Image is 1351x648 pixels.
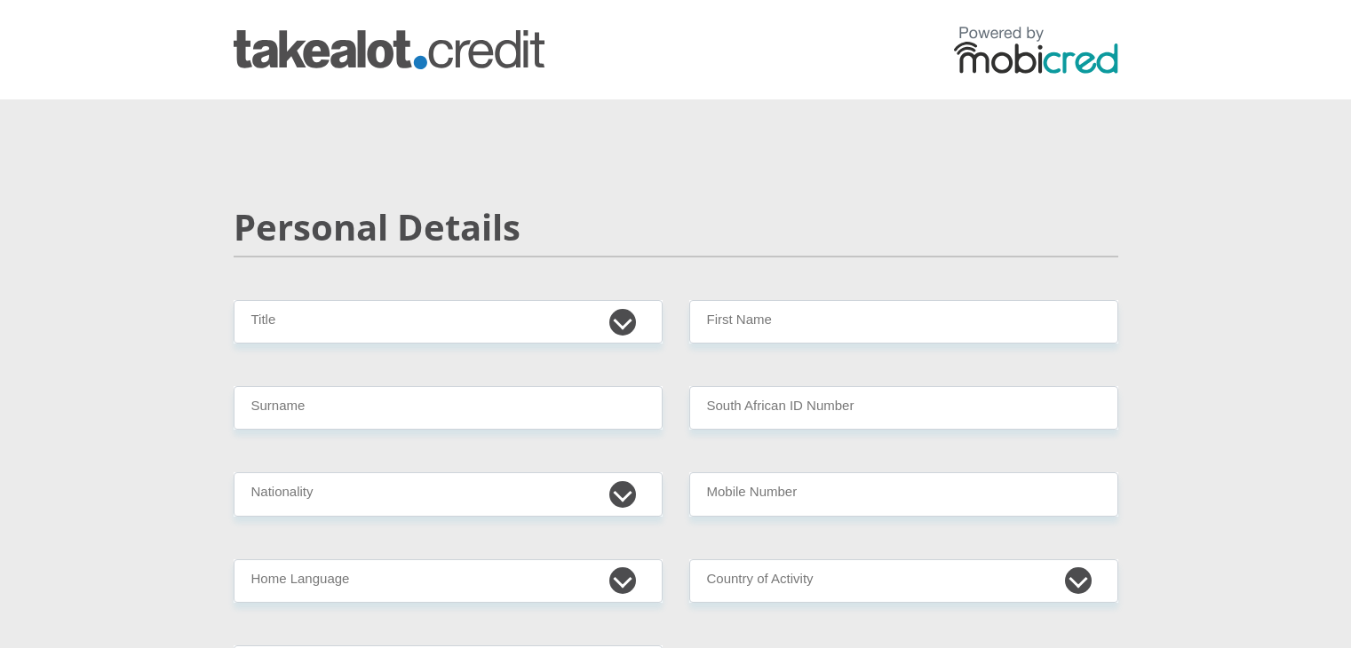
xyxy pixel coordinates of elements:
[234,206,1118,249] h2: Personal Details
[689,472,1118,516] input: Contact Number
[689,386,1118,430] input: ID Number
[954,26,1118,74] img: powered by mobicred logo
[234,386,663,430] input: Surname
[234,30,544,69] img: takealot_credit logo
[689,300,1118,344] input: First Name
